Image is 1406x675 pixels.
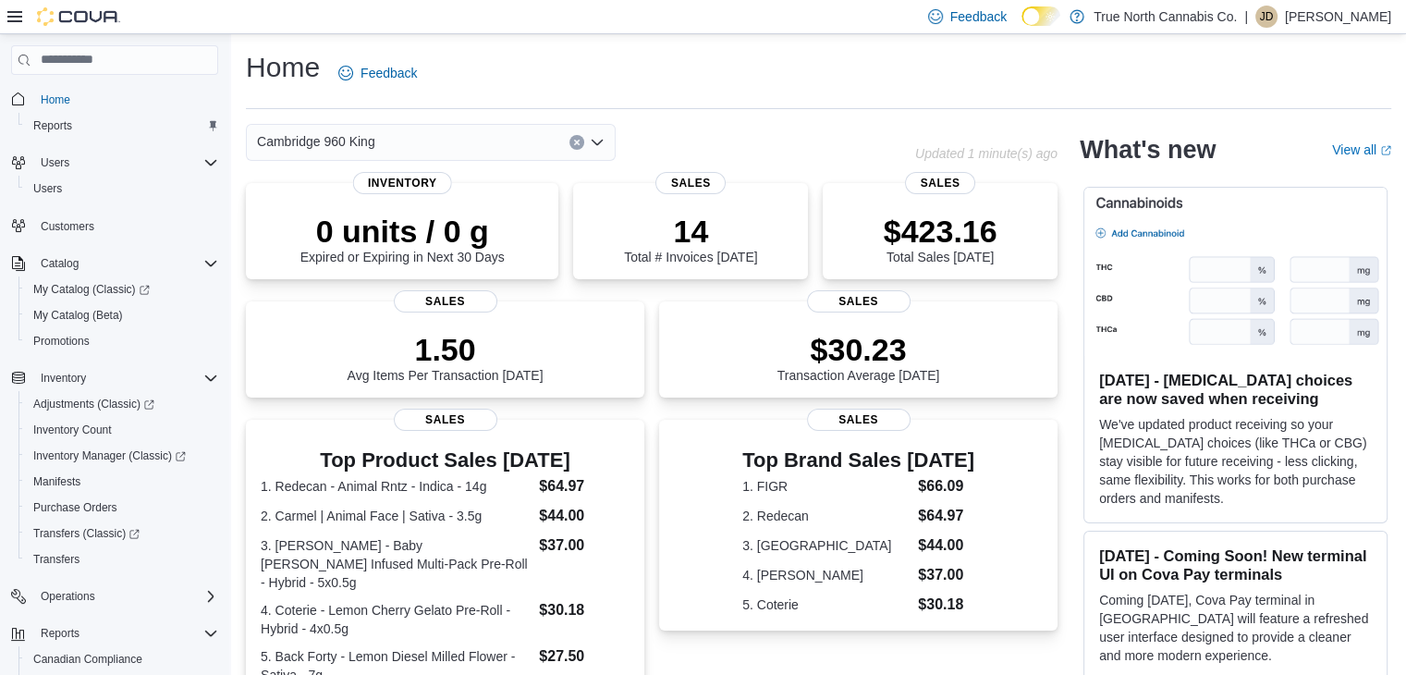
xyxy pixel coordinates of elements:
[33,526,140,541] span: Transfers (Classic)
[18,546,226,572] button: Transfers
[41,219,94,234] span: Customers
[4,583,226,609] button: Operations
[26,115,79,137] a: Reports
[26,445,193,467] a: Inventory Manager (Classic)
[18,176,226,202] button: Users
[4,365,226,391] button: Inventory
[33,622,218,644] span: Reports
[777,331,940,368] p: $30.23
[261,601,532,638] dt: 4. Coterie - Lemon Cherry Gelato Pre-Roll - Hybrid - 4x0.5g
[777,331,940,383] div: Transaction Average [DATE]
[26,522,147,545] a: Transfers (Classic)
[1380,145,1391,156] svg: External link
[742,536,911,555] dt: 3. [GEOGRAPHIC_DATA]
[1021,26,1022,27] span: Dark Mode
[26,304,130,326] a: My Catalog (Beta)
[300,213,505,250] p: 0 units / 0 g
[1099,591,1372,665] p: Coming [DATE], Cova Pay terminal in [GEOGRAPHIC_DATA] will feature a refreshed user interface des...
[18,276,226,302] a: My Catalog (Classic)
[539,534,630,557] dd: $37.00
[18,646,226,672] button: Canadian Compliance
[918,475,974,497] dd: $66.09
[33,181,62,196] span: Users
[41,155,69,170] span: Users
[18,495,226,521] button: Purchase Orders
[18,469,226,495] button: Manifests
[807,290,911,313] span: Sales
[26,304,218,326] span: My Catalog (Beta)
[18,417,226,443] button: Inventory Count
[261,477,532,496] dt: 1. Redecan - Animal Rntz - Indica - 14g
[41,589,95,604] span: Operations
[18,391,226,417] a: Adjustments (Classic)
[18,521,226,546] a: Transfers (Classic)
[4,251,226,276] button: Catalog
[394,409,497,431] span: Sales
[33,152,218,174] span: Users
[918,505,974,527] dd: $64.97
[539,645,630,668] dd: $27.50
[26,178,69,200] a: Users
[624,213,757,264] div: Total # Invoices [DATE]
[331,55,424,92] a: Feedback
[261,507,532,525] dt: 2. Carmel | Animal Face | Sativa - 3.5g
[26,278,218,301] span: My Catalog (Classic)
[33,89,78,111] a: Home
[1099,371,1372,408] h3: [DATE] - [MEDICAL_DATA] choices are now saved when receiving
[18,113,226,139] button: Reports
[33,474,80,489] span: Manifests
[1099,546,1372,583] h3: [DATE] - Coming Soon! New terminal UI on Cova Pay terminals
[41,92,70,107] span: Home
[18,328,226,354] button: Promotions
[905,172,975,194] span: Sales
[33,308,123,323] span: My Catalog (Beta)
[348,331,544,383] div: Avg Items Per Transaction [DATE]
[33,500,117,515] span: Purchase Orders
[26,330,218,352] span: Promotions
[261,536,532,592] dt: 3. [PERSON_NAME] - Baby [PERSON_NAME] Infused Multi-Pack Pre-Roll - Hybrid - 5x0.5g
[26,471,218,493] span: Manifests
[26,471,88,493] a: Manifests
[1332,142,1391,157] a: View allExternal link
[539,505,630,527] dd: $44.00
[33,585,103,607] button: Operations
[918,534,974,557] dd: $44.00
[26,419,218,441] span: Inventory Count
[33,334,90,349] span: Promotions
[1080,135,1216,165] h2: What's new
[539,475,630,497] dd: $64.97
[33,397,154,411] span: Adjustments (Classic)
[361,64,417,82] span: Feedback
[33,585,218,607] span: Operations
[742,595,911,614] dt: 5. Coterie
[33,423,112,437] span: Inventory Count
[1260,6,1274,28] span: JD
[918,594,974,616] dd: $30.18
[1021,6,1060,26] input: Dark Mode
[33,282,150,297] span: My Catalog (Classic)
[26,330,97,352] a: Promotions
[4,150,226,176] button: Users
[26,522,218,545] span: Transfers (Classic)
[26,497,125,519] a: Purchase Orders
[26,419,119,441] a: Inventory Count
[33,252,86,275] button: Catalog
[26,178,218,200] span: Users
[26,548,218,571] span: Transfers
[300,213,505,264] div: Expired or Expiring in Next 30 Days
[33,622,87,644] button: Reports
[26,445,218,467] span: Inventory Manager (Classic)
[33,448,186,463] span: Inventory Manager (Classic)
[624,213,757,250] p: 14
[569,135,584,150] button: Clear input
[26,393,218,415] span: Adjustments (Classic)
[915,146,1058,161] p: Updated 1 minute(s) ago
[884,213,997,264] div: Total Sales [DATE]
[742,477,911,496] dt: 1. FIGR
[353,172,452,194] span: Inventory
[807,409,911,431] span: Sales
[33,652,142,667] span: Canadian Compliance
[33,367,93,389] button: Inventory
[1244,6,1248,28] p: |
[261,449,630,472] h3: Top Product Sales [DATE]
